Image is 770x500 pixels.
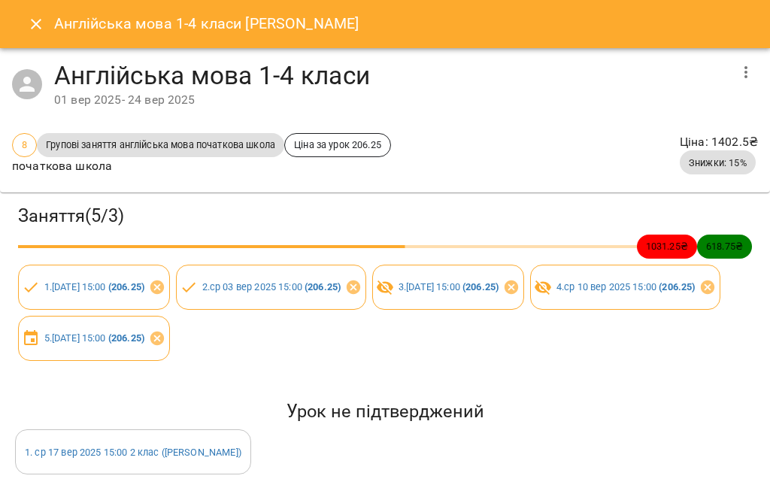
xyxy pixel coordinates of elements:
span: 1031.25 ₴ [637,239,697,253]
span: Групові заняття англійська мова початкова школа [37,138,284,152]
div: 3.[DATE] 15:00 (206.25) [372,265,524,310]
a: 1.[DATE] 15:00 (206.25) [44,281,144,292]
button: Close [18,6,54,42]
div: 5.[DATE] 15:00 (206.25) [18,316,170,361]
span: Знижки: 15% [680,156,756,170]
h4: Англійська мова 1-4 класи [54,60,728,91]
b: ( 206.25 ) [108,281,144,292]
div: 4.ср 10 вер 2025 15:00 (206.25) [530,265,720,310]
a: 5.[DATE] 15:00 (206.25) [44,332,144,344]
h6: Англійська мова 1-4 класи [PERSON_NAME] [54,12,359,35]
span: Ціна за урок 206.25 [285,138,390,152]
div: 1.[DATE] 15:00 (206.25) [18,265,170,310]
p: початкова школа [12,157,391,175]
h3: Заняття ( 5 / 3 ) [18,205,752,228]
p: Ціна : 1402.5 ₴ [680,133,758,151]
b: ( 206.25 ) [462,281,499,292]
a: 2.ср 03 вер 2025 15:00 (206.25) [202,281,341,292]
b: ( 206.25 ) [305,281,341,292]
span: 618.75 ₴ [697,239,752,253]
b: ( 206.25 ) [659,281,695,292]
a: 1. ср 17 вер 2025 15:00 2 клас ([PERSON_NAME]) [25,447,241,458]
a: 3.[DATE] 15:00 (206.25) [399,281,499,292]
a: 4.ср 10 вер 2025 15:00 (206.25) [556,281,696,292]
h5: Урок не підтверджений [15,400,755,423]
div: 01 вер 2025 - 24 вер 2025 [54,91,728,109]
div: 2.ср 03 вер 2025 15:00 (206.25) [176,265,366,310]
span: 8 [13,138,36,152]
b: ( 206.25 ) [108,332,144,344]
